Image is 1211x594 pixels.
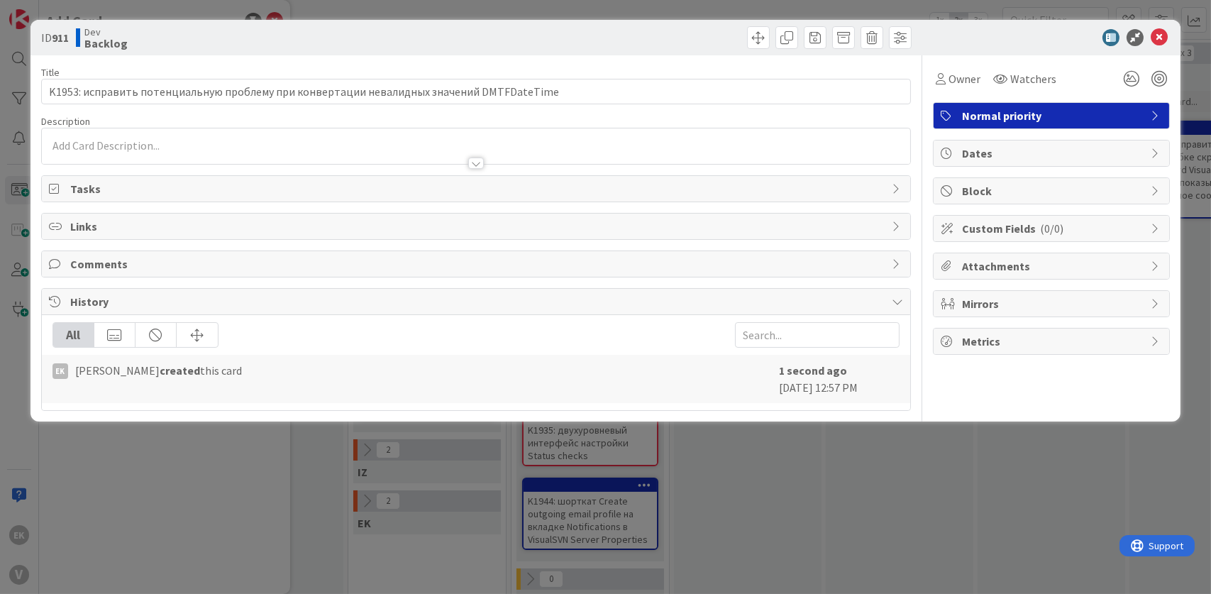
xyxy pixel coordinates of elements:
input: type card name here... [41,79,912,104]
span: Dates [962,145,1144,162]
input: Search... [735,322,900,348]
b: 1 second ago [779,363,847,378]
span: Metrics [962,333,1144,350]
span: Links [70,218,885,235]
span: Custom Fields [962,220,1144,237]
span: Owner [949,70,980,87]
b: Backlog [84,38,128,49]
span: History [70,293,885,310]
span: ID [41,29,69,46]
span: Watchers [1010,70,1056,87]
div: EK [52,363,68,379]
span: Block [962,182,1144,199]
span: Description [41,115,90,128]
b: 911 [52,31,69,45]
span: Tasks [70,180,885,197]
b: created [160,363,200,378]
div: All [53,323,94,347]
span: Attachments [962,258,1144,275]
label: Title [41,66,60,79]
span: [PERSON_NAME] this card [75,362,242,379]
span: Support [30,2,65,19]
span: Dev [84,26,128,38]
span: Mirrors [962,295,1144,312]
span: Comments [70,255,885,273]
div: [DATE] 12:57 PM [779,362,900,396]
span: Normal priority [962,107,1144,124]
span: ( 0/0 ) [1040,221,1063,236]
